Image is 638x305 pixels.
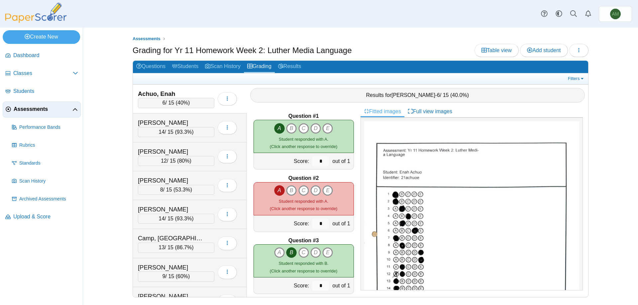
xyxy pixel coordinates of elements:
[13,213,78,220] span: Upload & Score
[131,35,162,43] a: Assessments
[9,155,81,171] a: Standards
[162,273,165,279] span: 9
[159,216,165,221] span: 14
[13,88,78,95] span: Students
[331,153,353,169] div: out of 1
[177,216,192,221] span: 93.3%
[527,47,561,53] span: Add student
[159,245,165,250] span: 13
[138,292,204,301] div: [PERSON_NAME]
[279,261,329,266] span: Student responded with B.
[391,92,435,98] span: [PERSON_NAME]
[3,84,81,100] a: Students
[612,12,619,16] span: Ashley Mercer
[404,106,456,117] a: Full view images
[133,45,352,56] h1: Grading for Yr 11 Homework Week 2: Luther Media Language
[3,66,81,82] a: Classes
[274,185,285,196] i: A
[19,178,78,185] span: Scan History
[599,6,632,22] a: Ashley Mercer
[610,9,621,19] span: Ashley Mercer
[138,263,204,272] div: [PERSON_NAME]
[581,7,595,21] a: Alerts
[138,127,214,137] div: / 15 ( )
[138,90,204,98] div: Achuo, Enah
[254,153,311,169] div: Score:
[138,156,214,166] div: / 15 ( )
[9,191,81,207] a: Archived Assessments
[288,113,319,120] b: Question #1
[288,237,319,244] b: Question #3
[279,199,328,204] span: Student responded with A.
[331,215,353,232] div: out of 1
[331,277,353,294] div: out of 1
[452,92,467,98] span: 40.0%
[566,75,586,82] a: Filters
[175,187,190,192] span: 53.3%
[3,18,69,24] a: PaperScorer
[437,92,440,98] span: 6
[250,88,585,103] div: Results for - / 15 ( )
[475,44,519,57] a: Table view
[481,47,512,53] span: Table view
[520,44,568,57] a: Add student
[288,175,319,182] b: Question #2
[138,147,204,156] div: [PERSON_NAME]
[298,185,309,196] i: C
[310,123,321,134] i: D
[133,36,160,41] span: Assessments
[9,119,81,135] a: Performance Bands
[138,176,204,185] div: [PERSON_NAME]
[202,61,244,73] a: Scan History
[274,247,285,258] i: A
[275,61,304,73] a: Results
[160,187,163,192] span: 8
[138,271,214,281] div: / 15 ( )
[244,61,275,73] a: Grading
[133,61,169,73] a: Questions
[9,173,81,189] a: Scan History
[279,137,328,142] span: Student responded with A.
[19,196,78,202] span: Archived Assessments
[13,52,78,59] span: Dashboard
[138,205,204,214] div: [PERSON_NAME]
[286,123,297,134] i: B
[161,158,167,164] span: 12
[179,158,189,164] span: 80%
[162,100,165,106] span: 6
[286,247,297,258] i: B
[322,185,333,196] i: E
[19,124,78,131] span: Performance Bands
[3,102,81,117] a: Assessments
[298,123,309,134] i: C
[9,137,81,153] a: Rubrics
[3,30,80,43] a: Create New
[138,98,214,108] div: / 15 ( )
[310,185,321,196] i: D
[298,247,309,258] i: C
[177,245,192,250] span: 86.7%
[3,48,81,64] a: Dashboard
[14,106,72,113] span: Assessments
[138,243,214,253] div: / 15 ( )
[322,123,333,134] i: E
[3,3,69,23] img: PaperScorer
[138,118,204,127] div: [PERSON_NAME]
[361,106,404,117] a: Fitted images
[159,129,165,135] span: 14
[19,142,78,149] span: Rubrics
[138,214,214,224] div: / 15 ( )
[322,247,333,258] i: E
[310,247,321,258] i: D
[3,209,81,225] a: Upload & Score
[270,261,337,273] small: (Click another response to override)
[286,185,297,196] i: B
[169,61,202,73] a: Students
[138,185,214,195] div: / 15 ( )
[270,137,337,149] small: (Click another response to override)
[177,100,188,106] span: 40%
[13,70,73,77] span: Classes
[254,215,311,232] div: Score:
[177,129,192,135] span: 93.3%
[254,277,311,294] div: Score:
